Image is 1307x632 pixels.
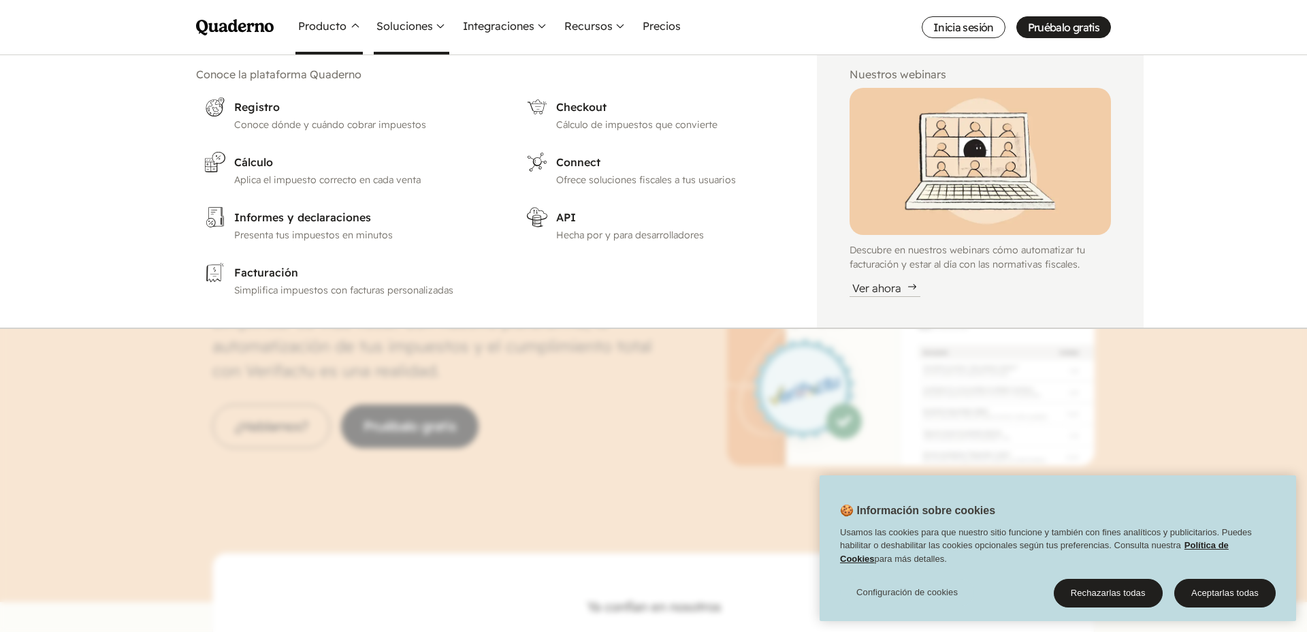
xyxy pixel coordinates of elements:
h2: Nuestros webinars [850,66,1111,82]
p: Conoce dónde y cuándo cobrar impuestos [234,118,494,132]
p: Presenta tus impuestos en minutos [234,228,494,242]
h3: Checkout [556,99,776,115]
a: ConnectOfrece soluciones fiscales a tus usuarios [518,143,784,195]
a: APIHecha por y para desarrolladores [518,198,784,251]
a: FacturaciónSimplifica impuestos con facturas personalizadas [196,253,502,306]
h3: Connect [556,154,776,170]
h3: Registro [234,99,494,115]
div: Usamos las cookies para que nuestro sitio funcione y también con fines analíticos y publicitarios... [820,526,1296,573]
a: Informes y declaracionesPresenta tus impuestos en minutos [196,198,502,251]
h3: API [556,209,776,225]
button: Aceptarlas todas [1174,579,1276,607]
a: RegistroConoce dónde y cuándo cobrar impuestos [196,88,502,140]
button: Configuración de cookies [840,579,974,606]
h2: 🍪 Información sobre cookies [820,503,995,526]
p: Ofrece soluciones fiscales a tus usuarios [556,173,776,187]
h3: Facturación [234,264,494,281]
p: Descubre en nuestros webinars cómo automatizar tu facturación y estar al día con las normativas f... [850,243,1111,272]
button: Rechazarlas todas [1054,579,1163,607]
a: Illustration of Qoodle giving a webinarDescubre en nuestros webinars cómo automatizar tu facturac... [850,88,1111,297]
a: CheckoutCálculo de impuestos que convierte [518,88,784,140]
div: 🍪 Información sobre cookies [820,475,1296,621]
p: Simplifica impuestos con facturas personalizadas [234,283,494,298]
a: Pruébalo gratis [1016,16,1111,38]
h2: Conoce la plataforma Quaderno [196,66,784,82]
div: Ver ahora [850,280,920,297]
a: CálculoAplica el impuesto correcto en cada venta [196,143,502,195]
a: Política de Cookies [840,540,1229,564]
img: Illustration of Qoodle giving a webinar [850,88,1111,235]
h3: Informes y declaraciones [234,209,494,225]
div: Cookie banner [820,475,1296,621]
a: Inicia sesión [922,16,1005,38]
p: Cálculo de impuestos que convierte [556,118,776,132]
p: Aplica el impuesto correcto en cada venta [234,173,494,187]
p: Hecha por y para desarrolladores [556,228,776,242]
h3: Cálculo [234,154,494,170]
